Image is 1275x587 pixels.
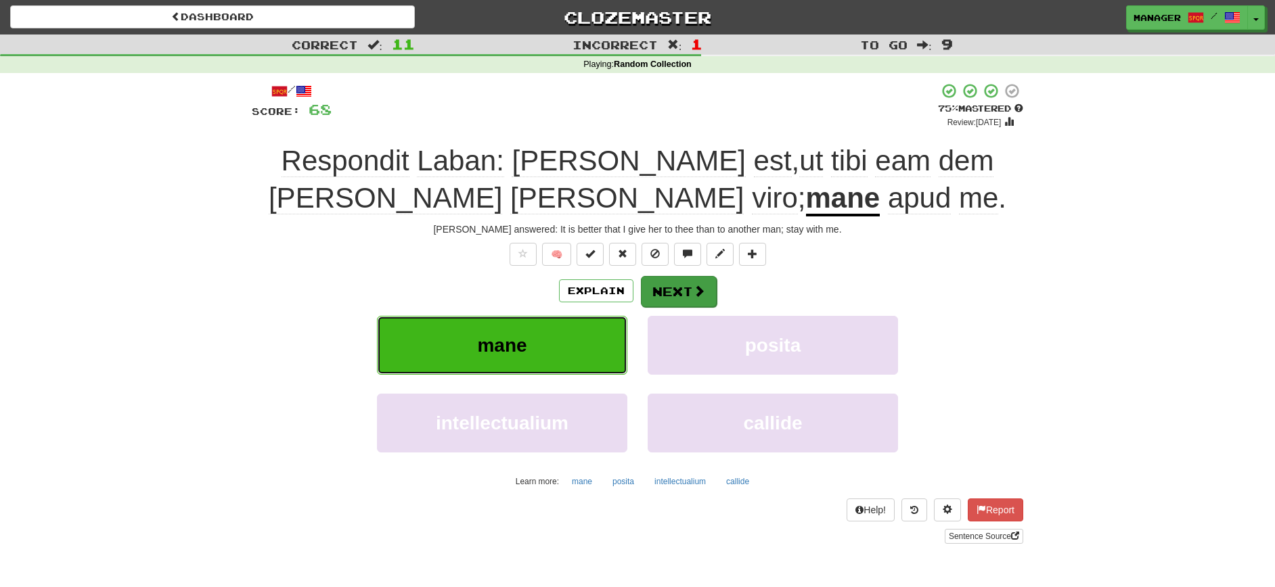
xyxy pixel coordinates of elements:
[609,243,636,266] button: Reset to 0% Mastered (alt+r)
[641,276,717,307] button: Next
[577,243,604,266] button: Set this sentence to 100% Mastered (alt+m)
[377,394,627,452] button: intellectualium
[947,118,1002,127] small: Review: [DATE]
[719,471,757,492] button: callide
[516,477,559,486] small: Learn more:
[252,105,300,117] span: Score:
[252,83,332,99] div: /
[436,413,568,433] span: intellectualium
[941,36,953,52] span: 9
[743,413,802,433] span: callide
[614,60,692,69] strong: Random Collection
[939,145,994,177] span: dem
[945,529,1023,544] a: Sentence Source
[252,222,1023,236] div: [PERSON_NAME] answered: It is better that I give her to thee than to another man; stay with me.
[674,243,701,266] button: Discuss sentence (alt+u)
[269,145,993,214] span: , ;
[847,498,895,521] button: Help!
[691,36,702,52] span: 1
[647,471,713,492] button: intellectualium
[806,182,880,216] u: mane
[917,39,932,51] span: :
[309,101,332,118] span: 68
[510,182,744,214] span: [PERSON_NAME]
[377,316,627,375] button: mane
[512,145,745,177] span: [PERSON_NAME]
[282,145,409,177] span: Respondit
[564,471,600,492] button: mane
[667,39,682,51] span: :
[292,38,358,51] span: Correct
[605,471,642,492] button: posita
[648,394,898,452] button: callide
[1211,11,1217,20] span: /
[875,145,931,177] span: eam
[831,145,868,177] span: tibi
[642,243,669,266] button: Ignore sentence (alt+i)
[860,38,908,51] span: To go
[968,498,1023,521] button: Report
[938,103,1023,115] div: Mastered
[799,145,823,177] span: ut
[707,243,734,266] button: Edit sentence (alt+d)
[559,279,633,302] button: Explain
[745,335,801,356] span: posita
[739,243,766,266] button: Add to collection (alt+a)
[573,38,658,51] span: Incorrect
[269,182,502,214] span: [PERSON_NAME]
[1134,11,1181,24] span: manager
[752,182,798,214] span: viro
[1126,5,1248,30] a: manager /
[888,182,951,214] span: apud
[938,103,958,114] span: 75 %
[880,182,1006,214] span: .
[959,182,998,214] span: me
[754,145,792,177] span: est
[542,243,571,266] button: 🧠
[435,5,840,29] a: Clozemaster
[477,335,527,356] span: mane
[648,316,898,375] button: posita
[417,145,504,177] span: Laban:
[10,5,415,28] a: Dashboard
[510,243,537,266] button: Favorite sentence (alt+f)
[367,39,382,51] span: :
[392,36,415,52] span: 11
[901,498,927,521] button: Round history (alt+y)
